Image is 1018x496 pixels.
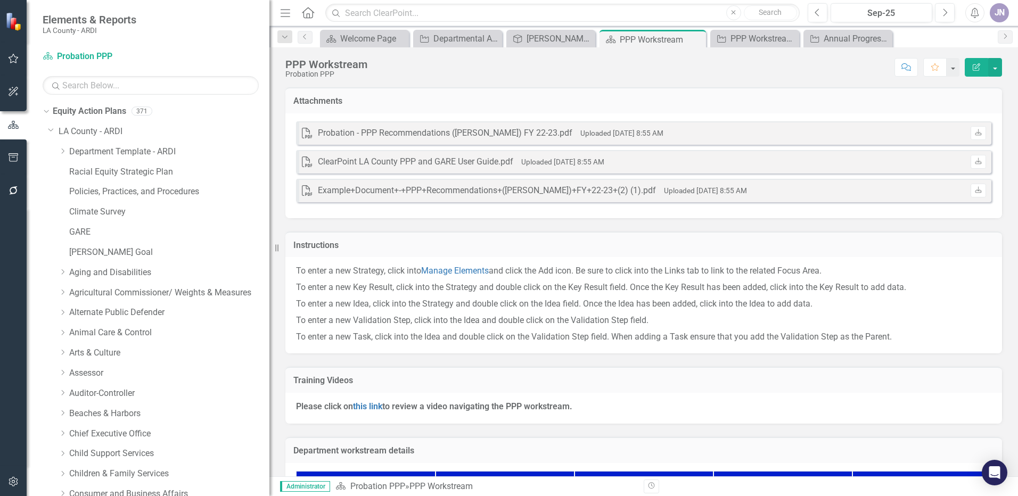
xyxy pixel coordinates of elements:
[293,96,994,106] h3: Attachments
[509,32,593,45] a: [PERSON_NAME] Goals FY24-25
[834,7,929,20] div: Sep-25
[69,428,269,440] a: Chief Executive Office
[323,32,406,45] a: Welcome Page
[69,327,269,339] a: Animal Care & Control
[296,312,991,329] p: To enter a new Validation Step, click into the Idea and double click on the Validation Step field.
[318,156,513,168] div: ClearPoint LA County PPP and GARE User Guide.pdf
[806,32,890,45] a: Annual Progress Report FY24-25
[730,32,797,45] div: PPP Workstream FY24-25
[664,186,747,195] small: Uploaded [DATE] 8:55 AM
[340,32,406,45] div: Welcome Page
[831,3,932,22] button: Sep-25
[759,8,782,16] span: Search
[296,265,991,279] p: To enter a new Strategy, click into and click the Add icon. Be sure to click into the Links tab t...
[325,4,800,22] input: Search ClearPoint...
[69,448,269,460] a: Child Support Services
[318,127,572,139] div: Probation - PPP Recommendations ([PERSON_NAME]) FY 22-23.pdf
[293,241,994,250] h3: Instructions
[69,367,269,379] a: Assessor
[318,185,656,197] div: Example+Document+-+PPP+Recommendations+([PERSON_NAME])+FY+22-23+(2) (1).pdf
[69,246,269,259] a: [PERSON_NAME] Goal
[69,166,269,178] a: Racial Equity Strategic Plan
[296,296,991,312] p: To enter a new Idea, click into the Strategy and double click on the Idea field. Once the Idea ha...
[280,481,330,492] span: Administrator
[713,32,797,45] a: PPP Workstream FY24-25
[69,186,269,198] a: Policies, Practices, and Procedures
[69,206,269,218] a: Climate Survey
[421,266,489,276] a: Manage Elements
[69,226,269,238] a: GARE
[620,33,703,46] div: PPP Workstream
[296,401,572,411] strong: Please click on to review a video navigating the PPP workstream.
[521,158,604,166] small: Uploaded [DATE] 8:55 AM
[59,126,269,138] a: LA County - ARDI
[296,329,991,343] p: To enter a new Task, click into the Idea and double click on the Validation Step field. When addi...
[293,446,994,456] h3: Department workstream details
[824,32,890,45] div: Annual Progress Report FY24-25
[69,146,269,158] a: Department Template - ARDI
[416,32,499,45] a: Departmental Annual Report (click to see more details)
[409,481,473,491] div: PPP Workstream
[69,387,269,400] a: Auditor-Controller
[69,267,269,279] a: Aging and Disabilities
[990,3,1009,22] button: JN
[353,401,382,411] a: this link
[580,129,663,137] small: Uploaded [DATE] 8:55 AM
[132,107,152,116] div: 371
[69,347,269,359] a: Arts & Culture
[53,105,126,118] a: Equity Action Plans
[285,59,367,70] div: PPP Workstream
[982,460,1007,485] div: Open Intercom Messenger
[285,70,367,78] div: Probation PPP
[69,468,269,480] a: Children & Family Services
[69,307,269,319] a: Alternate Public Defender
[335,481,636,493] div: »
[69,287,269,299] a: Agricultural Commissioner/ Weights & Measures
[296,279,991,296] p: To enter a new Key Result, click into the Strategy and double click on the Key Result field. Once...
[43,26,136,35] small: LA County - ARDI
[43,13,136,26] span: Elements & Reports
[350,481,405,491] a: Probation PPP
[527,32,593,45] div: [PERSON_NAME] Goals FY24-25
[43,76,259,95] input: Search Below...
[43,51,176,63] a: Probation PPP
[433,32,499,45] div: Departmental Annual Report (click to see more details)
[5,12,24,31] img: ClearPoint Strategy
[293,376,994,385] h3: Training Videos
[69,408,269,420] a: Beaches & Harbors
[744,5,797,20] button: Search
